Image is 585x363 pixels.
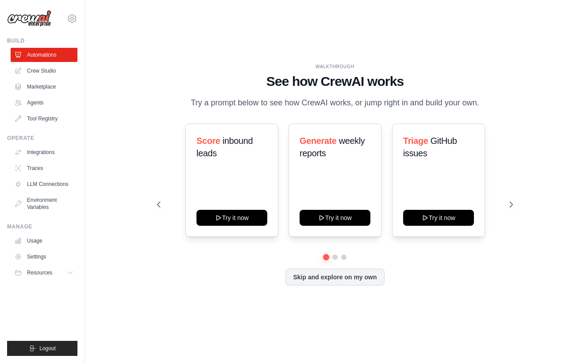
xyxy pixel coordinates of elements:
div: Build [7,37,77,44]
span: GitHub issues [403,136,457,158]
a: Settings [11,250,77,264]
a: Tool Registry [11,112,77,126]
button: Skip and explore on my own [285,269,384,286]
div: Manage [7,223,77,230]
span: Score [196,136,220,146]
button: Logout [7,341,77,356]
a: Environment Variables [11,193,77,214]
button: Try it now [300,210,370,226]
a: Usage [11,234,77,248]
span: Triage [403,136,428,146]
button: Try it now [403,210,474,226]
span: Logout [39,345,56,352]
p: Try a prompt below to see how CrewAI works, or jump right in and build your own. [186,97,484,109]
button: Resources [11,266,77,280]
a: Traces [11,161,77,175]
a: Marketplace [11,80,77,94]
h1: See how CrewAI works [157,73,513,89]
a: Automations [11,48,77,62]
div: Operate [7,135,77,142]
a: Agents [11,96,77,110]
a: Integrations [11,145,77,159]
span: Resources [27,269,52,276]
a: Crew Studio [11,64,77,78]
button: Try it now [196,210,267,226]
span: Generate [300,136,337,146]
a: LLM Connections [11,177,77,191]
span: inbound leads [196,136,253,158]
div: WALKTHROUGH [157,63,513,70]
img: Logo [7,10,51,27]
